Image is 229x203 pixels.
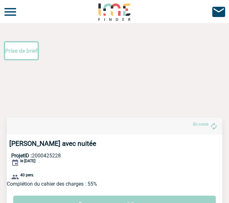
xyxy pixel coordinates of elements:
p: Complétion du cahier des charges : 55% [7,181,222,187]
p: 2000425228 [11,153,222,159]
span: 40 pers. [20,173,34,177]
h3: [PERSON_NAME] avec nuitée [7,135,222,153]
span: le [DATE] [20,159,35,163]
span: En cours [193,122,209,127]
b: ProjetID : [11,153,32,159]
p: Prise de brief [5,48,38,54]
